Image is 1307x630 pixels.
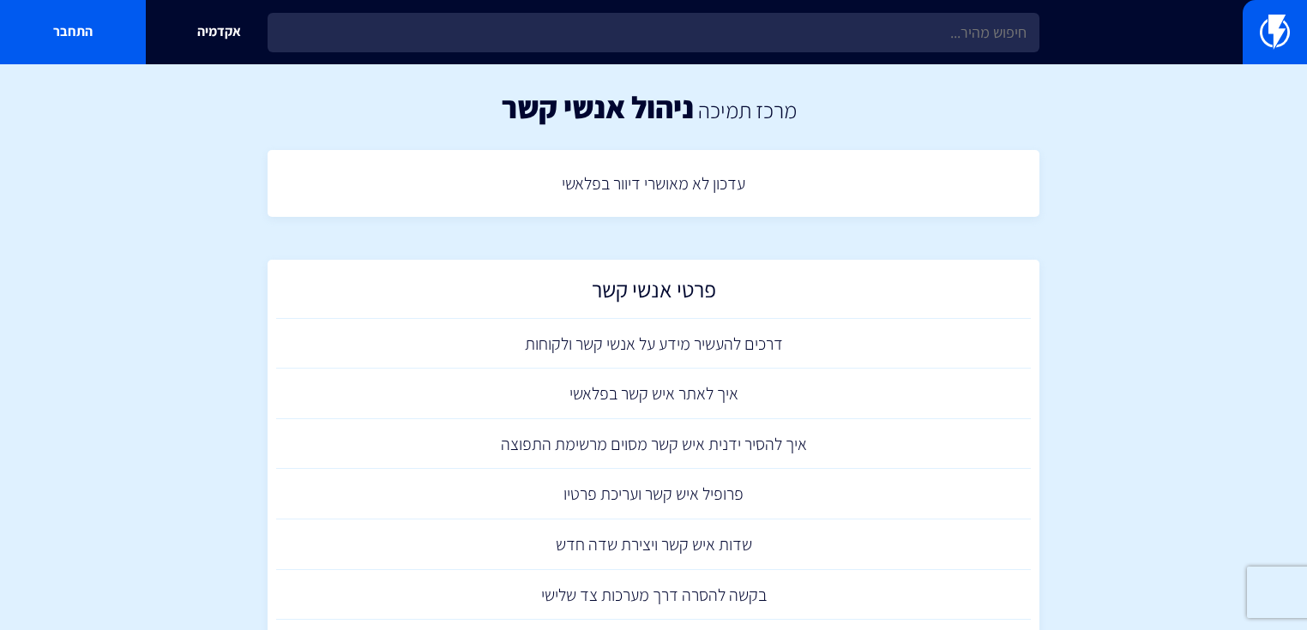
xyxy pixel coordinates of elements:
h2: פרטי אנשי קשר [285,277,1022,310]
a: איך להסיר ידנית איש קשר מסוים מרשימת התפוצה [276,419,1031,470]
h1: ניהול אנשי קשר [502,90,694,124]
a: פרופיל איש קשר ועריכת פרטיו [276,469,1031,519]
a: עדכון לא מאושרי דיוור בפלאשי [276,159,1031,209]
a: דרכים להעשיר מידע על אנשי קשר ולקוחות [276,319,1031,369]
a: שדות איש קשר ויצירת שדה חדש [276,519,1031,570]
a: פרטי אנשי קשר [276,268,1031,319]
input: חיפוש מהיר... [268,13,1039,52]
a: איך לאתר איש קשר בפלאשי [276,369,1031,419]
a: מרכז תמיכה [698,95,797,124]
a: בקשה להסרה דרך מערכות צד שלישי [276,570,1031,621]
